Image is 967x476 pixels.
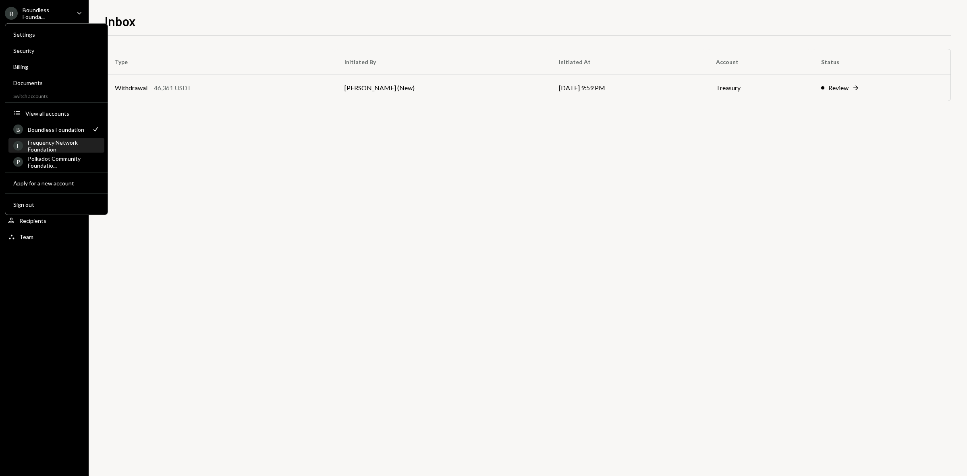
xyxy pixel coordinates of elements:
[811,49,950,75] th: Status
[8,154,104,169] a: PPolkadot Community Foundatio...
[28,139,100,152] div: Frequency Network Foundation
[8,176,104,191] button: Apply for a new account
[105,49,335,75] th: Type
[105,13,136,29] h1: Inbox
[8,106,104,121] button: View all accounts
[13,141,23,150] div: F
[8,59,104,74] a: Billing
[5,213,84,228] a: Recipients
[115,83,147,93] div: Withdrawal
[549,75,706,101] td: [DATE] 9:59 PM
[8,75,104,90] a: Documents
[706,49,811,75] th: Account
[5,91,108,99] div: Switch accounts
[5,7,18,20] div: B
[13,31,100,38] div: Settings
[28,126,87,133] div: Boundless Foundation
[706,75,811,101] td: Treasury
[549,49,706,75] th: Initiated At
[13,125,23,134] div: B
[13,201,100,208] div: Sign out
[154,83,191,93] div: 46,361 USDT
[13,47,100,54] div: Security
[8,43,104,58] a: Security
[13,63,100,70] div: Billing
[335,75,549,101] td: [PERSON_NAME] (New)
[19,233,33,240] div: Team
[28,155,100,168] div: Polkadot Community Foundatio...
[335,49,549,75] th: Initiated By
[19,217,46,224] div: Recipients
[13,157,23,166] div: P
[828,83,849,93] div: Review
[8,197,104,212] button: Sign out
[13,179,100,186] div: Apply for a new account
[25,110,100,116] div: View all accounts
[13,79,100,86] div: Documents
[23,6,70,20] div: Boundless Founda...
[8,138,104,153] a: FFrequency Network Foundation
[8,27,104,42] a: Settings
[5,229,84,244] a: Team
